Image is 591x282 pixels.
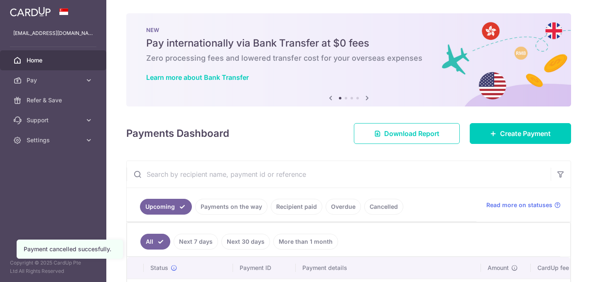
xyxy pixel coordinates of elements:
[488,264,509,272] span: Amount
[127,161,551,188] input: Search by recipient name, payment id or reference
[27,116,81,124] span: Support
[195,199,267,215] a: Payments on the way
[174,234,218,250] a: Next 7 days
[13,29,93,37] p: [EMAIL_ADDRESS][DOMAIN_NAME]
[146,73,249,82] a: Learn more about Bank Transfer
[24,245,116,253] div: Payment cancelled succesfully.
[126,126,229,141] h4: Payments Dashboard
[271,199,322,215] a: Recipient paid
[146,27,551,33] p: NEW
[27,56,81,64] span: Home
[500,129,551,139] span: Create Payment
[273,234,338,250] a: More than 1 month
[384,129,439,139] span: Download Report
[537,264,569,272] span: CardUp fee
[221,234,270,250] a: Next 30 days
[140,234,170,250] a: All
[27,76,81,84] span: Pay
[364,199,403,215] a: Cancelled
[326,199,361,215] a: Overdue
[10,7,51,17] img: CardUp
[150,264,168,272] span: Status
[486,201,552,209] span: Read more on statuses
[126,13,571,106] img: Bank transfer banner
[146,53,551,63] h6: Zero processing fees and lowered transfer cost for your overseas expenses
[470,123,571,144] a: Create Payment
[27,96,81,104] span: Refer & Save
[146,37,551,50] h5: Pay internationally via Bank Transfer at $0 fees
[140,199,192,215] a: Upcoming
[486,201,561,209] a: Read more on statuses
[27,136,81,144] span: Settings
[354,123,460,144] a: Download Report
[296,257,481,279] th: Payment details
[233,257,296,279] th: Payment ID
